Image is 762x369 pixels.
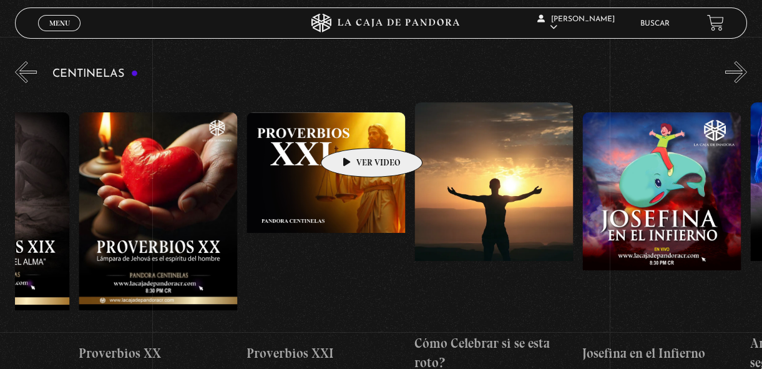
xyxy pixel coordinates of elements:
span: Menu [49,19,70,27]
h4: Josefina en el Infierno [582,343,741,363]
span: Cerrar [45,30,74,39]
button: Next [725,61,747,83]
h3: Centinelas [52,68,138,80]
button: Previous [15,61,37,83]
a: View your shopping cart [707,14,724,31]
span: [PERSON_NAME] [537,16,615,31]
h4: Proverbios XX [79,343,237,363]
a: Buscar [640,20,670,27]
h4: Proverbios XXI [247,343,405,363]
